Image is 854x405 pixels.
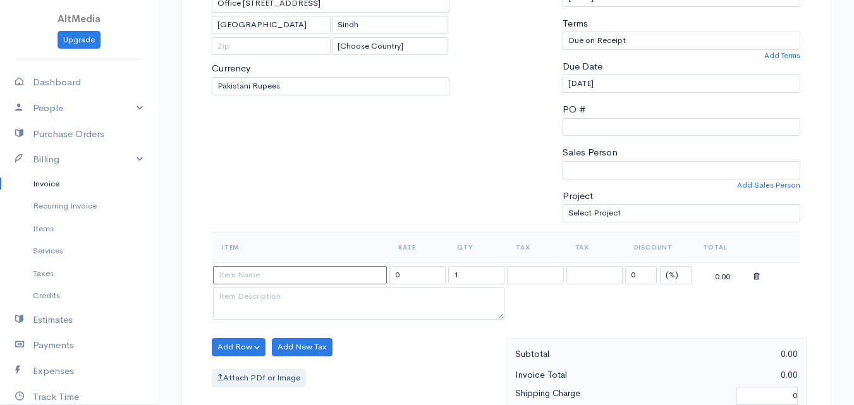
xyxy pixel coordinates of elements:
[737,179,800,191] a: Add Sales Person
[388,232,447,262] th: Rate
[212,232,388,262] th: Item
[656,346,804,362] div: 0.00
[563,189,593,203] label: Project
[212,338,265,356] button: Add Row
[563,75,800,93] input: dd-mm-yyyy
[212,16,331,34] input: City
[565,232,624,262] th: Tax
[563,102,586,117] label: PO #
[212,369,306,387] label: Attach PDf or Image
[563,59,602,74] label: Due Date
[563,16,588,31] label: Terms
[695,267,751,283] div: 0.00
[58,13,101,25] span: AltMedia
[212,61,250,76] label: Currency
[509,367,657,383] div: Invoice Total
[563,145,618,160] label: Sales Person
[656,367,804,383] div: 0.00
[332,16,448,34] input: State
[506,232,564,262] th: Tax
[509,346,657,362] div: Subtotal
[272,338,332,356] button: Add New Tax
[624,232,693,262] th: Discount
[212,37,331,56] input: Zip
[764,50,800,61] a: Add Terms
[58,31,101,49] a: Upgrade
[447,232,506,262] th: Qty
[693,232,752,262] th: Total
[213,266,387,284] input: Item Name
